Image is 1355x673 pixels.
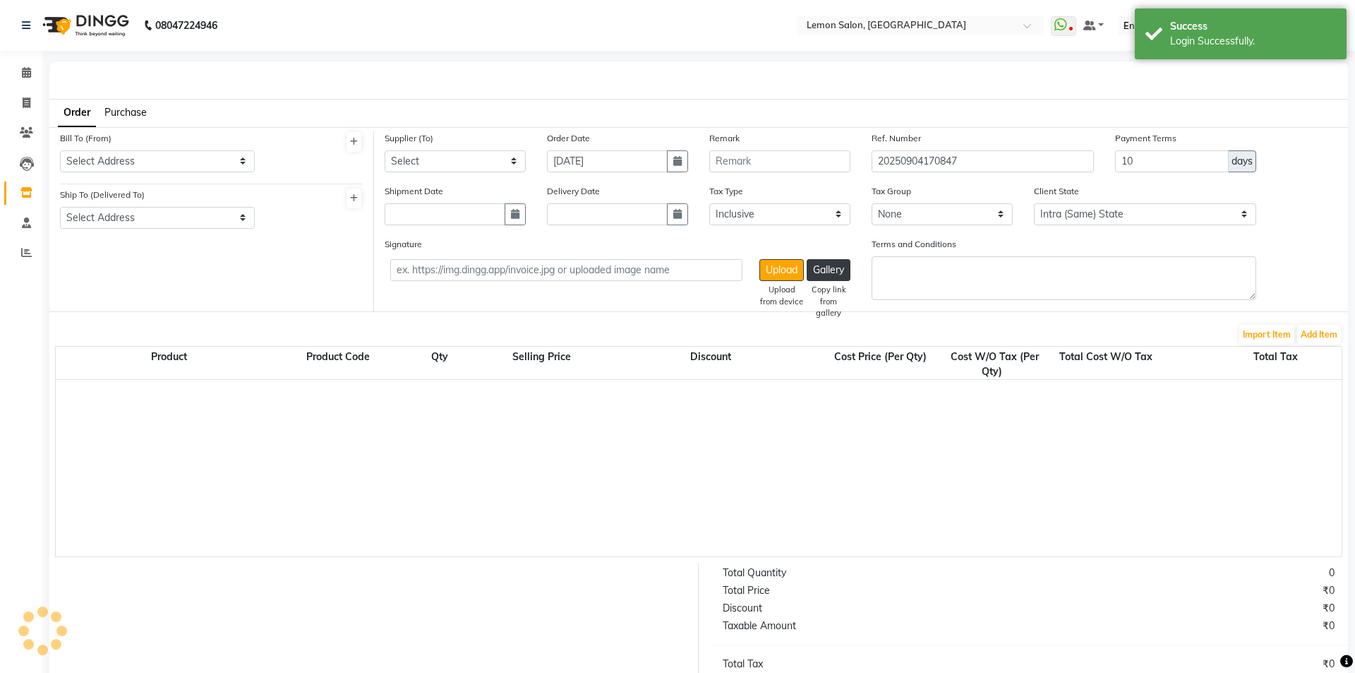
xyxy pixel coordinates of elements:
[807,284,850,319] div: Copy link from gallery
[1029,657,1346,672] div: ₹0
[759,284,804,308] div: Upload from device
[1029,601,1346,616] div: ₹0
[56,350,282,379] div: Product
[759,259,804,281] button: Upload
[1115,132,1176,145] label: Payment Terms
[1029,619,1346,633] div: ₹0
[712,619,1029,633] div: Taxable Amount
[872,238,956,251] label: Terms and Conditions
[872,185,911,198] label: Tax Group
[390,259,742,281] input: ex. https://img.dingg.app/invoice.jpg or uploaded image name
[385,238,422,251] label: Signature
[1170,19,1336,34] div: Success
[872,132,921,145] label: Ref. Number
[712,657,1029,672] div: Total Tax
[1034,185,1079,198] label: Client State
[60,189,145,201] label: Ship To (Delivered To)
[385,132,433,145] label: Supplier (To)
[712,601,1029,616] div: Discount
[60,132,112,145] label: Bill To (From)
[547,185,600,198] label: Delivery Date
[64,106,90,119] span: Order
[1049,350,1162,379] div: Total Cost W/O Tax
[872,150,1094,172] input: Reference Number
[282,350,395,379] div: Product Code
[104,106,147,119] span: Purchase
[36,6,133,45] img: logo
[807,259,850,281] button: Gallery
[712,583,1029,598] div: Total Price
[1297,325,1341,345] button: Add Item
[712,566,1029,580] div: Total Quantity
[709,185,743,198] label: Tax Type
[709,150,850,172] input: Remark
[395,350,485,379] div: Qty
[1029,566,1346,580] div: 0
[1170,34,1336,49] div: Login Successfully.
[709,132,740,145] label: Remark
[1239,325,1294,345] button: Import Item
[831,347,929,366] span: Cost Price (Per Qty)
[155,6,217,45] b: 08047224946
[948,347,1039,381] span: Cost W/O Tax (Per Qty)
[510,347,574,366] span: Selling Price
[385,185,443,198] label: Shipment Date
[1029,583,1346,598] div: ₹0
[598,350,824,379] div: Discount
[547,132,590,145] label: Order Date
[1231,154,1253,169] span: days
